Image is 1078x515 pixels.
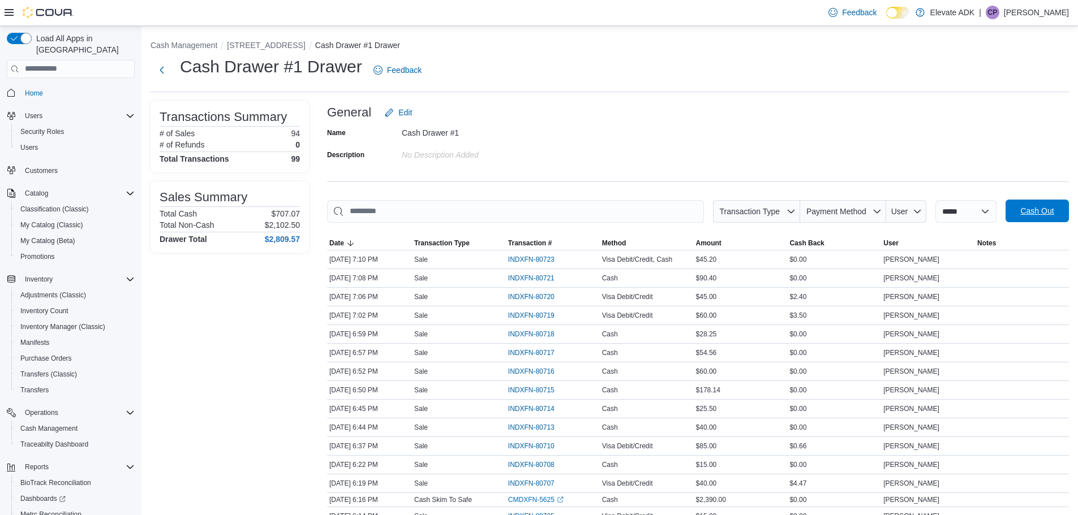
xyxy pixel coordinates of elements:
[20,460,135,474] span: Reports
[930,6,975,19] p: Elevate ADK
[602,348,618,357] span: Cash
[696,367,717,376] span: $60.00
[508,327,566,341] button: INDXFN-80718
[975,236,1069,250] button: Notes
[713,200,800,223] button: Transaction Type
[602,423,618,432] span: Cash
[414,367,428,376] p: Sale
[602,460,618,469] span: Cash
[327,365,412,378] div: [DATE] 6:52 PM
[11,475,139,491] button: BioTrack Reconciliation
[227,41,305,50] button: [STREET_ADDRESS]
[16,320,135,334] span: Inventory Manager (Classic)
[16,141,135,154] span: Users
[16,304,73,318] a: Inventory Count
[25,189,48,198] span: Catalog
[602,311,653,320] span: Visa Debit/Credit
[20,386,49,395] span: Transfers
[16,383,53,397] a: Transfers
[696,495,726,504] span: $2,390.00
[11,319,139,335] button: Inventory Manager (Classic)
[160,235,207,244] h4: Drawer Total
[20,220,83,230] span: My Catalog (Classic)
[414,460,428,469] p: Sale
[787,365,881,378] div: $0.00
[883,479,939,488] span: [PERSON_NAME]
[327,271,412,285] div: [DATE] 7:08 PM
[398,107,412,118] span: Edit
[883,423,939,432] span: [PERSON_NAME]
[883,404,939,413] span: [PERSON_NAME]
[883,495,939,504] span: [PERSON_NAME]
[842,7,877,18] span: Feedback
[508,383,566,397] button: INDXFN-80715
[16,288,135,302] span: Adjustments (Classic)
[2,108,139,124] button: Users
[787,477,881,490] div: $4.47
[508,477,566,490] button: INDXFN-80707
[11,491,139,507] a: Dashboards
[886,7,910,19] input: Dark Mode
[327,128,346,137] label: Name
[602,367,618,376] span: Cash
[508,402,566,416] button: INDXFN-80714
[508,439,566,453] button: INDXFN-80710
[16,320,110,334] a: Inventory Manager (Classic)
[20,109,135,123] span: Users
[16,352,135,365] span: Purchase Orders
[414,255,428,264] p: Sale
[1006,200,1069,222] button: Cash Out
[694,236,788,250] button: Amount
[16,250,135,263] span: Promotions
[20,109,47,123] button: Users
[402,146,553,159] div: No Description added
[25,111,42,120] span: Users
[508,423,555,432] span: INDXFN-80713
[414,495,472,504] p: Cash Skim To Safe
[265,220,300,230] p: $2,102.50
[988,6,998,19] span: CP
[883,239,899,248] span: User
[20,187,135,200] span: Catalog
[327,402,412,416] div: [DATE] 6:45 PM
[20,143,38,152] span: Users
[16,234,80,248] a: My Catalog (Beta)
[20,291,86,300] span: Adjustments (Classic)
[787,290,881,304] div: $2.40
[20,164,62,178] a: Customers
[696,479,717,488] span: $40.00
[979,6,981,19] p: |
[787,271,881,285] div: $0.00
[414,348,428,357] p: Sale
[11,366,139,382] button: Transfers (Classic)
[414,292,428,301] p: Sale
[787,327,881,341] div: $0.00
[508,253,566,266] button: INDXFN-80723
[508,292,555,301] span: INDXFN-80720
[414,404,428,413] p: Sale
[16,141,42,154] a: Users
[327,200,704,223] input: This is a search bar. As you type, the results lower in the page will automatically filter.
[883,255,939,264] span: [PERSON_NAME]
[891,207,908,216] span: User
[20,252,55,261] span: Promotions
[787,493,881,507] div: $0.00
[883,460,939,469] span: [PERSON_NAME]
[16,492,70,505] a: Dashboards
[506,236,600,250] button: Transaction #
[20,127,64,136] span: Security Roles
[369,59,426,81] a: Feedback
[11,140,139,155] button: Users
[20,322,105,331] span: Inventory Manager (Classic)
[508,479,555,488] span: INDXFN-80707
[508,346,566,360] button: INDXFN-80717
[508,348,555,357] span: INDXFN-80717
[16,476,135,490] span: BioTrack Reconciliation
[25,462,49,471] span: Reports
[20,370,77,379] span: Transfers (Classic)
[25,275,53,284] span: Inventory
[602,255,673,264] span: Visa Debit/Credit, Cash
[11,217,139,233] button: My Catalog (Classic)
[160,110,287,124] h3: Transactions Summary
[25,89,43,98] span: Home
